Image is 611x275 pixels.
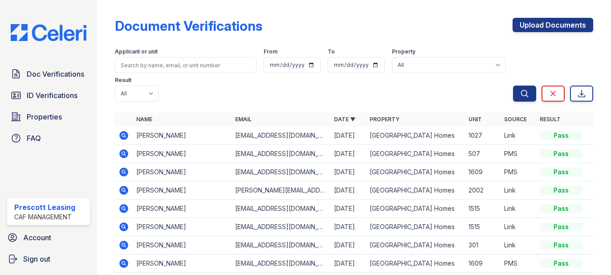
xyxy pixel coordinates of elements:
[330,218,366,236] td: [DATE]
[468,116,482,123] a: Unit
[465,254,501,273] td: 1609
[465,145,501,163] td: 507
[328,48,335,55] label: To
[501,181,536,200] td: Link
[501,236,536,254] td: Link
[330,236,366,254] td: [DATE]
[23,254,50,264] span: Sign out
[501,145,536,163] td: PMS
[465,163,501,181] td: 1609
[465,181,501,200] td: 2002
[465,200,501,218] td: 1515
[133,127,232,145] td: [PERSON_NAME]
[264,48,277,55] label: From
[133,181,232,200] td: [PERSON_NAME]
[115,77,131,84] label: Result
[133,145,232,163] td: [PERSON_NAME]
[27,69,84,79] span: Doc Verifications
[501,127,536,145] td: Link
[232,200,330,218] td: [EMAIL_ADDRESS][DOMAIN_NAME]
[7,65,90,83] a: Doc Verifications
[232,181,330,200] td: [PERSON_NAME][EMAIL_ADDRESS][DOMAIN_NAME]
[27,111,62,122] span: Properties
[115,18,262,34] div: Document Verifications
[465,127,501,145] td: 1027
[465,236,501,254] td: 301
[330,163,366,181] td: [DATE]
[232,218,330,236] td: [EMAIL_ADDRESS][DOMAIN_NAME]
[540,204,582,213] div: Pass
[465,218,501,236] td: 1515
[14,202,75,213] div: Prescott Leasing
[540,186,582,195] div: Pass
[23,232,51,243] span: Account
[115,48,158,55] label: Applicant or unit
[513,18,593,32] a: Upload Documents
[366,218,465,236] td: [GEOGRAPHIC_DATA] Homes
[366,145,465,163] td: [GEOGRAPHIC_DATA] Homes
[501,163,536,181] td: PMS
[366,254,465,273] td: [GEOGRAPHIC_DATA] Homes
[366,181,465,200] td: [GEOGRAPHIC_DATA] Homes
[133,218,232,236] td: [PERSON_NAME]
[7,129,90,147] a: FAQ
[115,57,257,73] input: Search by name, email, or unit number
[4,24,94,41] img: CE_Logo_Blue-a8612792a0a2168367f1c8372b55b34899dd931a85d93a1a3d3e32e68fde9ad4.png
[133,163,232,181] td: [PERSON_NAME]
[501,218,536,236] td: Link
[133,236,232,254] td: [PERSON_NAME]
[232,145,330,163] td: [EMAIL_ADDRESS][DOMAIN_NAME]
[366,236,465,254] td: [GEOGRAPHIC_DATA] Homes
[540,131,582,140] div: Pass
[7,108,90,126] a: Properties
[504,116,527,123] a: Source
[330,254,366,273] td: [DATE]
[27,133,41,144] span: FAQ
[14,213,75,222] div: CAF Management
[334,116,355,123] a: Date ▼
[232,236,330,254] td: [EMAIL_ADDRESS][DOMAIN_NAME]
[330,145,366,163] td: [DATE]
[540,241,582,250] div: Pass
[366,163,465,181] td: [GEOGRAPHIC_DATA] Homes
[540,116,561,123] a: Result
[366,127,465,145] td: [GEOGRAPHIC_DATA] Homes
[501,254,536,273] td: PMS
[540,168,582,176] div: Pass
[232,254,330,273] td: [EMAIL_ADDRESS][DOMAIN_NAME]
[133,200,232,218] td: [PERSON_NAME]
[366,200,465,218] td: [GEOGRAPHIC_DATA] Homes
[235,116,252,123] a: Email
[232,127,330,145] td: [EMAIL_ADDRESS][DOMAIN_NAME]
[540,222,582,231] div: Pass
[136,116,152,123] a: Name
[27,90,77,101] span: ID Verifications
[370,116,399,123] a: Property
[232,163,330,181] td: [EMAIL_ADDRESS][DOMAIN_NAME]
[7,86,90,104] a: ID Verifications
[540,259,582,268] div: Pass
[330,127,366,145] td: [DATE]
[392,48,415,55] label: Property
[4,229,94,246] a: Account
[330,200,366,218] td: [DATE]
[540,149,582,158] div: Pass
[330,181,366,200] td: [DATE]
[133,254,232,273] td: [PERSON_NAME]
[501,200,536,218] td: Link
[4,250,94,268] a: Sign out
